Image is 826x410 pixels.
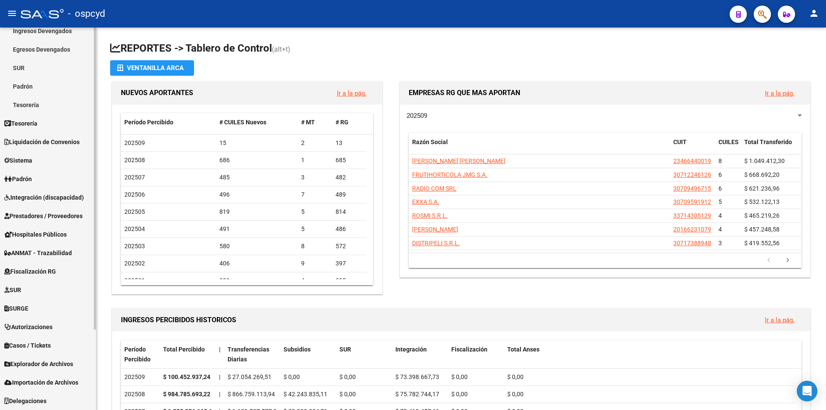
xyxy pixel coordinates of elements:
span: Fiscalización RG [4,267,56,276]
datatable-header-cell: Total Anses [504,340,795,369]
datatable-header-cell: Integración [392,340,448,369]
span: EMPRESAS RG QUE MAS APORTAN [409,89,520,97]
span: $ 0,00 [507,373,524,380]
span: | [219,391,220,398]
span: $ 75.782.744,17 [395,391,439,398]
span: $ 1.049.412,30 [744,157,785,164]
span: 202508 [124,157,145,163]
span: ANMAT - Trazabilidad [4,248,72,258]
span: Tesorería [4,119,37,128]
datatable-header-cell: CUILES [715,133,741,161]
div: 406 [219,259,295,268]
div: 15 [219,138,295,148]
div: Open Intercom Messenger [797,381,817,401]
span: | [219,346,221,353]
span: SUR [4,285,21,295]
button: Ir a la pág. [758,312,801,328]
div: 686 [219,155,295,165]
span: # MT [301,119,315,126]
div: 580 [219,241,295,251]
div: 5 [301,224,329,234]
span: 202503 [124,243,145,250]
span: 202507 [124,174,145,181]
span: Liquidación de Convenios [4,137,80,147]
span: 202504 [124,225,145,232]
datatable-header-cell: Subsidios [280,340,336,369]
span: 202501 [124,277,145,284]
div: 489 [336,190,363,200]
datatable-header-cell: Total Transferido [741,133,801,161]
div: 819 [219,207,295,217]
span: Prestadores / Proveedores [4,211,83,221]
span: DISTRIPELI S.R.L. [412,240,460,247]
span: Subsidios [284,346,311,353]
div: 5 [301,207,329,217]
span: - ospcyd [68,4,105,23]
div: 8 [301,241,329,251]
span: $ 0,00 [339,391,356,398]
div: 9 [301,259,329,268]
span: (alt+t) [272,45,290,53]
span: Casos / Tickets [4,341,51,350]
datatable-header-cell: Total Percibido [160,340,216,369]
div: 491 [219,224,295,234]
strong: $ 100.452.937,24 [163,373,210,380]
span: Sistema [4,156,32,165]
span: Integración (discapacidad) [4,193,84,202]
div: 202509 [124,372,156,382]
div: Ventanilla ARCA [117,60,187,76]
span: 30709496715 [673,185,711,192]
h1: REPORTES -> Tablero de Control [110,41,812,56]
span: Delegaciones [4,396,46,406]
span: 33714305129 [673,212,711,219]
span: CUILES [718,139,739,145]
span: Total Transferido [744,139,792,145]
span: $ 0,00 [451,373,468,380]
div: 4 [301,276,329,286]
datatable-header-cell: CUIT [670,133,715,161]
span: Fiscalización [451,346,487,353]
span: Total Percibido [163,346,205,353]
a: go to previous page [761,256,777,265]
div: 485 [219,173,295,182]
span: 202505 [124,208,145,215]
span: 30717388948 [673,240,711,247]
div: 496 [219,190,295,200]
button: Ventanilla ARCA [110,60,194,76]
mat-icon: menu [7,8,17,18]
span: 4 [718,212,722,219]
div: 486 [336,224,363,234]
mat-icon: person [809,8,819,18]
span: # CUILES Nuevos [219,119,266,126]
datatable-header-cell: Transferencias Diarias [224,340,280,369]
span: 5 [718,198,722,205]
datatable-header-cell: # MT [298,113,332,132]
span: $ 457.248,58 [744,226,780,233]
div: 1 [301,155,329,165]
span: 3 [718,240,722,247]
span: $ 465.219,26 [744,212,780,219]
div: 7 [301,190,329,200]
datatable-header-cell: Fiscalización [448,340,504,369]
span: Período Percibido [124,119,173,126]
span: NUEVOS APORTANTES [121,89,193,97]
span: ROSMI S.R.L. [412,212,448,219]
span: Importación de Archivos [4,378,78,387]
span: 4 [718,226,722,233]
span: Autorizaciones [4,322,52,332]
datatable-header-cell: Razón Social [409,133,670,161]
span: EXXA S.A. [412,198,439,205]
span: Padrón [4,174,32,184]
span: Razón Social [412,139,448,145]
span: $ 419.552,56 [744,240,780,247]
a: go to next page [780,256,796,265]
span: 20166231079 [673,226,711,233]
span: # RG [336,119,348,126]
span: 6 [718,185,722,192]
button: Ir a la pág. [758,85,801,101]
span: $ 0,00 [507,391,524,398]
div: 814 [336,207,363,217]
div: 395 [336,276,363,286]
span: 23466440019 [673,157,711,164]
span: $ 0,00 [284,373,300,380]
